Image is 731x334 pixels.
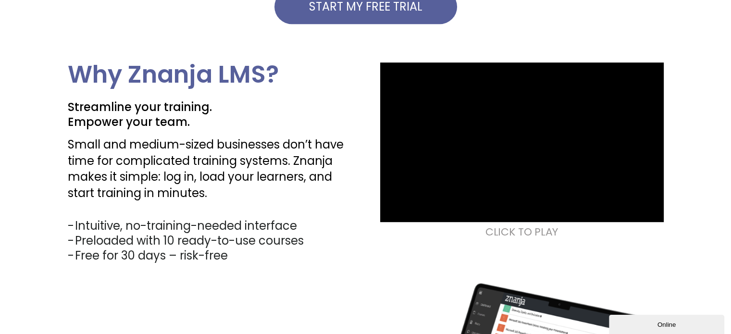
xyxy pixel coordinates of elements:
h2: Streamline your training. Empower your team. [68,99,351,129]
iframe: chat widget [609,313,726,334]
iframe: vimeo Video Player [380,62,664,222]
h2: Why Znanja LMS? [68,62,351,87]
li: Free for 30 days – risk-free [75,248,351,263]
p: CLICK TO PLAY [380,227,664,237]
p: Small and medium-sized businesses don’t have time for complicated training systems. Znanja makes ... [68,136,351,201]
span: START MY FREE TRIAL [309,1,422,12]
li: Preloaded with 10 ready-to-use courses [75,233,351,248]
li: Intuitive, no-training-needed interface [75,218,351,233]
